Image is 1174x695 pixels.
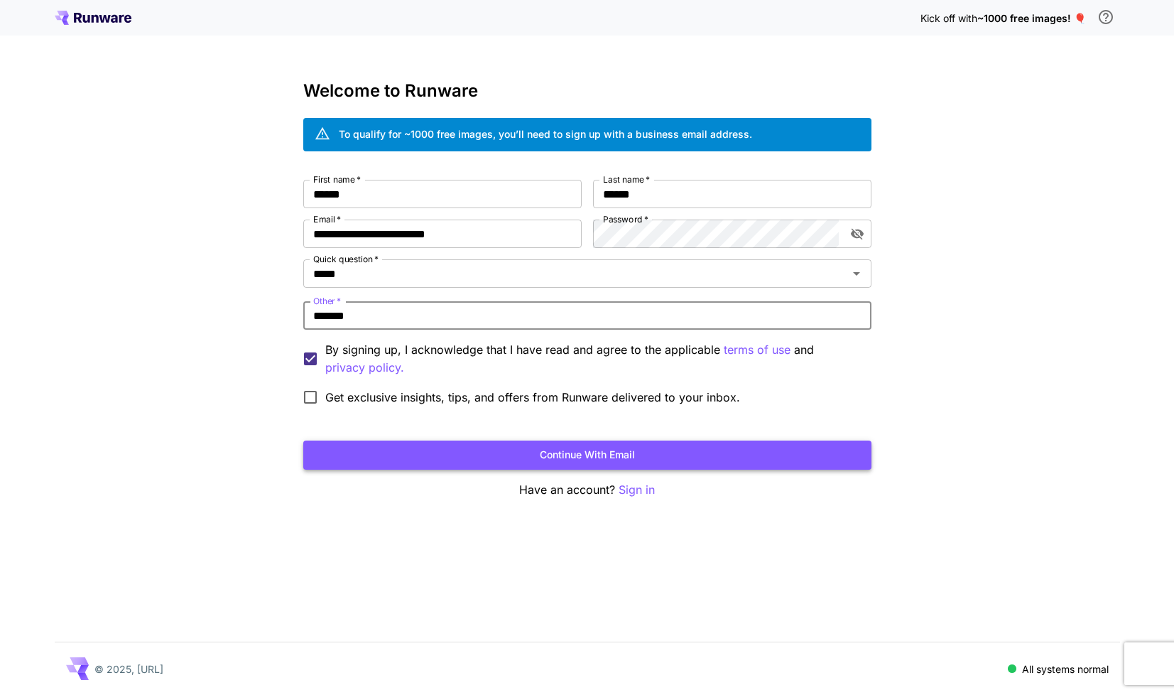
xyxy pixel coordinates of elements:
[1022,662,1109,677] p: All systems normal
[724,341,790,359] button: By signing up, I acknowledge that I have read and agree to the applicable and privacy policy.
[920,12,977,24] span: Kick off with
[1092,3,1120,31] button: In order to qualify for free credit, you need to sign up with a business email address and click ...
[847,264,866,284] button: Open
[313,173,361,185] label: First name
[94,662,163,677] p: © 2025, [URL]
[325,341,860,377] p: By signing up, I acknowledge that I have read and agree to the applicable and
[325,359,404,377] button: By signing up, I acknowledge that I have read and agree to the applicable terms of use and
[303,441,871,470] button: Continue with email
[619,481,655,499] button: Sign in
[603,213,648,225] label: Password
[977,12,1086,24] span: ~1000 free images! 🎈
[724,341,790,359] p: terms of use
[313,295,341,307] label: Other
[303,481,871,499] p: Have an account?
[325,389,740,406] span: Get exclusive insights, tips, and offers from Runware delivered to your inbox.
[313,213,341,225] label: Email
[303,81,871,101] h3: Welcome to Runware
[844,221,870,247] button: toggle password visibility
[325,359,404,377] p: privacy policy.
[339,126,752,141] div: To qualify for ~1000 free images, you’ll need to sign up with a business email address.
[603,173,650,185] label: Last name
[313,253,379,265] label: Quick question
